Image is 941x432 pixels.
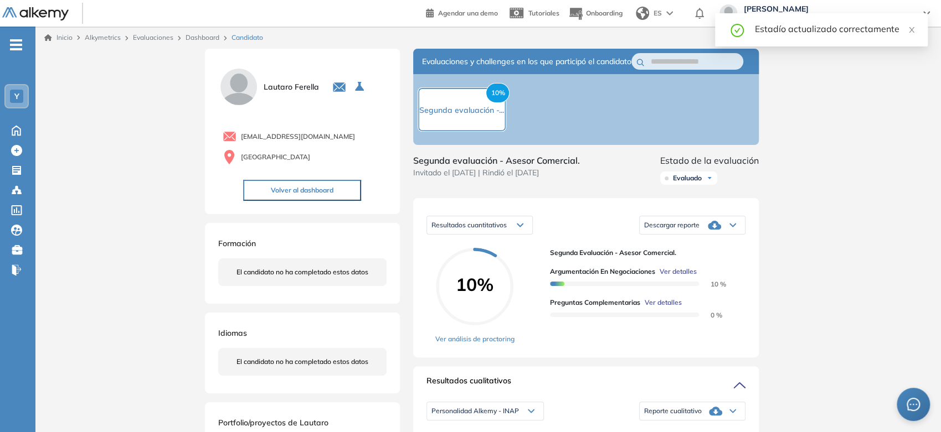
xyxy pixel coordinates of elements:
[133,33,173,41] a: Evaluaciones
[351,77,371,97] button: Seleccione la evaluación activa
[550,248,737,258] span: Segunda evaluación - Asesor Comercial.
[431,407,519,415] span: Personalidad Alkemy - INAP
[640,298,682,308] button: Ver detalles
[654,8,662,18] span: ES
[673,174,702,183] span: Evaluado
[697,280,726,288] span: 10 %
[666,11,673,15] img: arrow
[241,152,310,162] span: [GEOGRAPHIC_DATA]
[419,105,504,115] span: Segunda evaluación -...
[755,22,914,35] div: Estadío actualizado correctamente
[2,7,69,21] img: Logo
[264,81,319,93] span: lautaro ferella
[436,275,513,293] span: 10%
[422,56,631,67] span: Evaluaciones y challenges en los que participó el candidato
[550,267,655,277] span: Argumentación en negociaciones
[10,44,22,46] i: -
[550,298,640,308] span: Preguntas complementarias
[528,9,559,17] span: Tutoriales
[744,4,912,13] span: [PERSON_NAME]
[697,311,722,319] span: 0 %
[232,33,263,43] span: Candidato
[655,267,697,277] button: Ver detalles
[660,267,697,277] span: Ver detalles
[236,357,368,367] span: El candidato no ha completado estos datos
[706,175,713,181] img: Ícono de flecha
[413,154,580,167] span: Segunda evaluación - Asesor Comercial.
[243,180,361,201] button: Volver al dashboard
[44,33,73,43] a: Inicio
[431,221,507,229] span: Resultados cuantitativos
[644,407,702,415] span: Reporte cualitativo
[218,66,259,107] img: PROFILE_MENU_LOGO_USER
[906,397,921,412] span: message
[186,33,219,41] a: Dashboard
[636,7,649,20] img: world
[731,22,744,37] span: check-circle
[568,2,623,25] button: Onboarding
[426,375,511,393] span: Resultados cualitativos
[660,154,759,167] span: Estado de la evaluación
[85,33,121,41] span: Alkymetrics
[218,418,328,428] span: Portfolio/proyectos de Lautaro
[908,26,916,34] span: close
[645,298,682,308] span: Ver detalles
[14,92,19,101] span: Y
[426,6,498,19] a: Agendar una demo
[438,9,498,17] span: Agendar una demo
[241,132,355,142] span: [EMAIL_ADDRESS][DOMAIN_NAME]
[236,267,368,277] span: El candidato no ha completado estos datos
[486,83,510,103] span: 10%
[644,221,700,230] span: Descargar reporte
[218,238,256,248] span: Formación
[413,167,580,179] span: Invitado el [DATE] | Rindió el [DATE]
[586,9,623,17] span: Onboarding
[218,328,247,338] span: Idiomas
[435,334,515,344] a: Ver análisis de proctoring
